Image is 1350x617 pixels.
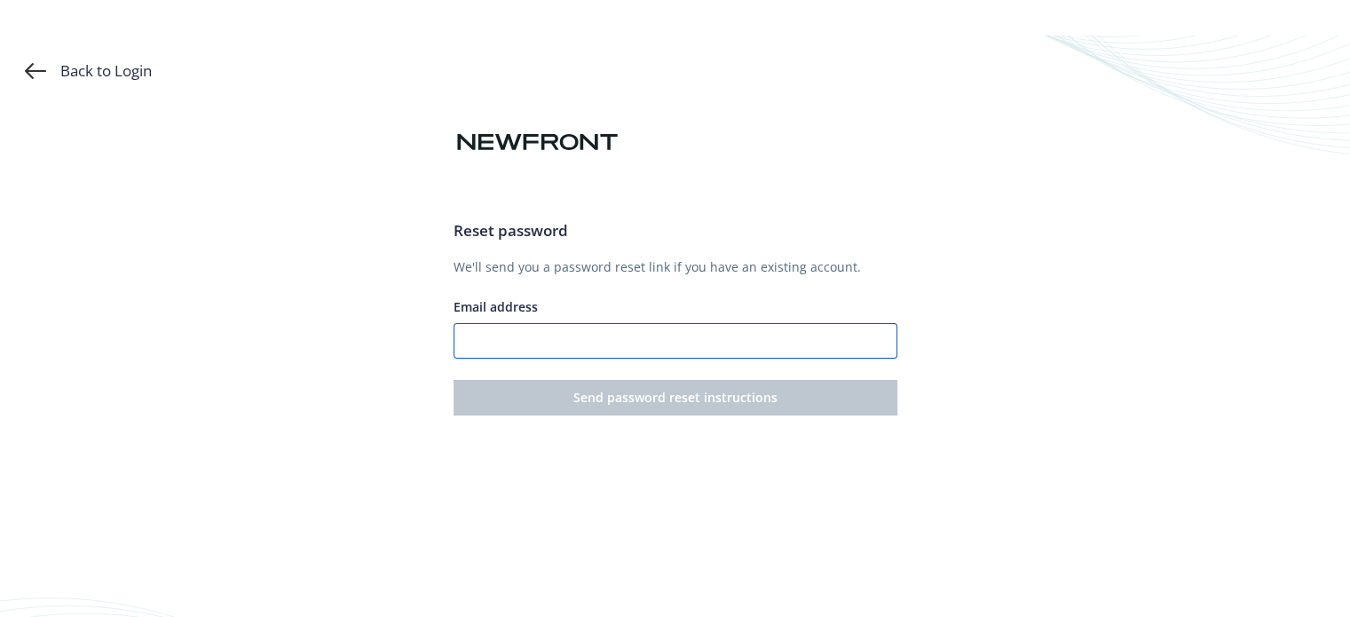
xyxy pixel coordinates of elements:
h3: Reset password [454,219,897,242]
a: Back to Login [25,60,152,82]
p: We'll send you a password reset link if you have an existing account. [454,257,897,276]
button: Send password reset instructions [454,380,897,415]
img: Newfront logo [454,127,621,158]
span: Send password reset instructions [573,389,778,406]
span: Email address [454,298,538,315]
